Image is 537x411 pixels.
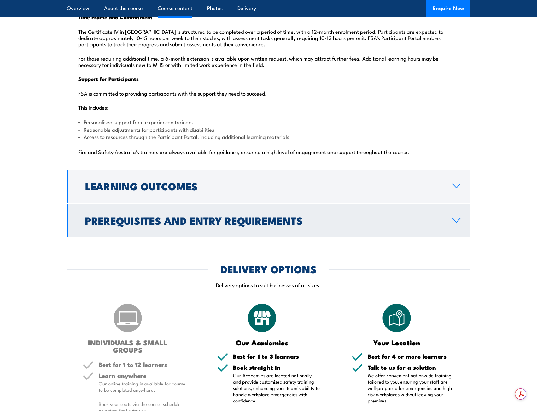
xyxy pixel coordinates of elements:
[233,372,320,404] p: Our Academies are located nationally and provide customised safety training solutions, enhancing ...
[221,264,317,273] h2: DELIVERY OPTIONS
[352,339,442,346] h3: Your Location
[85,182,442,190] h2: Learning Outcomes
[368,364,455,370] h5: Talk to us for a solution
[78,133,459,140] li: Access to resources through the Participant Portal, including additional learning materials
[78,13,153,21] strong: Time Frame and Commitment
[78,28,459,47] p: The Certificate IV in [GEOGRAPHIC_DATA] is structured to be completed over a period of time, with...
[85,216,442,225] h2: Prerequisites and Entry Requirements
[67,204,470,237] a: Prerequisites and Entry Requirements
[78,148,459,155] p: Fire and Safety Australia's trainers are always available for guidance, ensuring a high level of ...
[78,126,459,133] li: Reasonable adjustments for participants with disabilities
[78,75,139,83] strong: Support for Participants
[83,339,173,353] h3: INDIVIDUALS & SMALL GROUPS
[368,353,455,359] h5: Best for 4 or more learners
[78,55,459,67] p: For those requiring additional time, a 6-month extension is available upon written request, which...
[368,372,455,404] p: We offer convenient nationwide training tailored to you, ensuring your staff are well-prepared fo...
[99,380,186,393] p: Our online training is available for course to be completed anywhere.
[233,364,320,370] h5: Book straight in
[67,281,470,288] p: Delivery options to suit businesses of all sizes.
[217,339,307,346] h3: Our Academies
[99,373,186,379] h5: Learn anywhere
[67,170,470,203] a: Learning Outcomes
[78,104,459,110] p: This includes:
[233,353,320,359] h5: Best for 1 to 3 learners
[99,362,186,368] h5: Best for 1 to 12 learners
[78,118,459,125] li: Personalised support from experienced trainers
[78,90,459,96] p: FSA is committed to providing participants with the support they need to succeed.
